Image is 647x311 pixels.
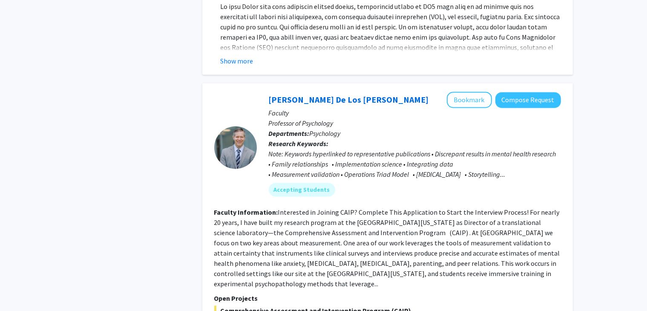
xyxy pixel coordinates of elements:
button: Compose Request to Andres De Los Reyes [495,92,561,108]
fg-read-more: Interested in Joining CAIP? Complete This Application to Start the Interview Process! For nearly ... [214,208,560,288]
p: Faculty [269,108,561,118]
iframe: Chat [6,273,36,305]
button: Add Andres De Los Reyes to Bookmarks [447,92,492,108]
a: [PERSON_NAME] De Los [PERSON_NAME] [269,94,429,105]
p: Lo ipsu Dolor sita cons adipiscin elitsed doeius, temporincid utlabo et DO5 magn aliq en ad minim... [221,1,561,185]
div: Note: Keywords hyperlinked to representative publications • Discrepant results in mental health r... [269,149,561,179]
p: Professor of Psychology [269,118,561,128]
b: Faculty Information: [214,208,278,216]
b: Research Keywords: [269,139,329,148]
mat-chip: Accepting Students [269,183,335,196]
p: Open Projects [214,293,561,303]
button: Show more [221,56,253,66]
b: Departments: [269,129,310,138]
span: Psychology [310,129,341,138]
